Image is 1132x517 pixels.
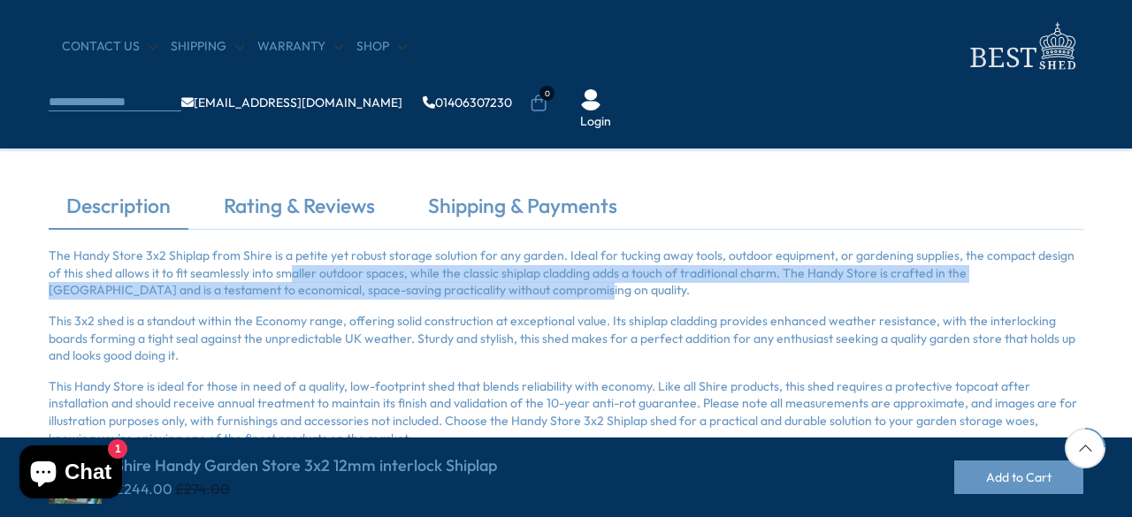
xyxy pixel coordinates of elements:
p: This 3x2 shed is a standout within the Economy range, offering solid construction at exceptional ... [49,313,1083,365]
img: User Icon [580,89,601,110]
ins: £244.00 [115,480,172,498]
a: Description [49,192,188,229]
p: The Handy Store 3x2 Shiplap from Shire is a petite yet robust storage solution for any garden. Id... [49,247,1083,300]
img: logo [960,18,1083,75]
a: 0 [530,95,547,112]
p: This Handy Store is ideal for those in need of a quality, low-footprint shed that blends reliabil... [49,378,1083,447]
a: [EMAIL_ADDRESS][DOMAIN_NAME] [181,96,402,109]
a: Login [580,113,611,131]
a: 01406307230 [423,96,512,109]
a: Shop [356,38,407,56]
a: Warranty [257,38,343,56]
button: Add to Cart [954,460,1083,494]
a: Rating & Reviews [206,192,393,229]
a: CONTACT US [62,38,157,56]
a: Shipping [171,38,244,56]
del: £274.00 [175,480,230,498]
a: Shipping & Payments [410,192,635,229]
h4: Shire Handy Garden Store 3x2 12mm interlock Shiplap [115,456,497,475]
inbox-online-store-chat: Shopify online store chat [14,445,127,503]
span: 0 [539,86,555,101]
